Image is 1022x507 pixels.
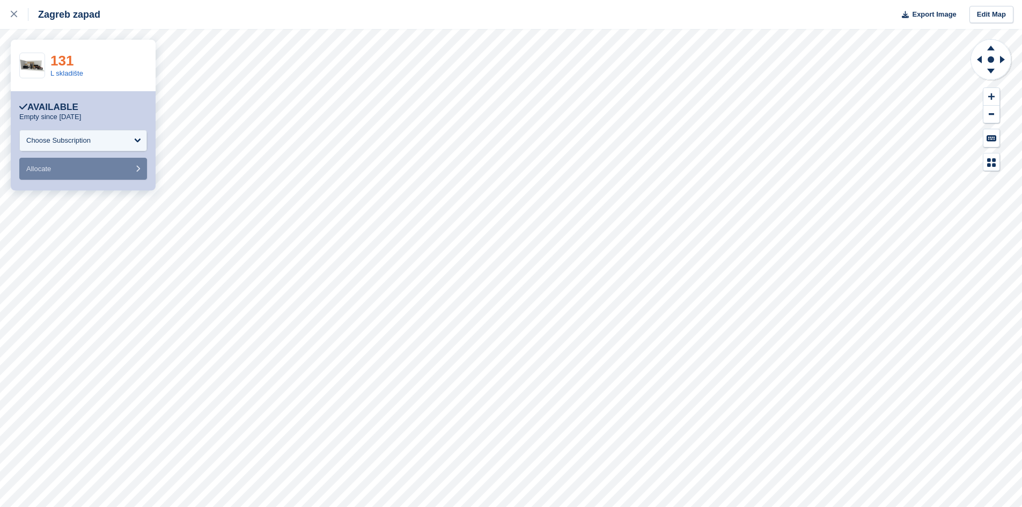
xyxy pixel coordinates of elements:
img: container-lg-1024x492.png [20,60,45,71]
a: L skladište [50,69,83,77]
a: Edit Map [969,6,1013,24]
button: Map Legend [983,153,999,171]
button: Allocate [19,158,147,180]
a: 131 [50,53,73,69]
button: Zoom In [983,88,999,106]
button: Export Image [895,6,957,24]
span: Allocate [26,165,51,173]
div: Available [19,102,78,113]
span: Export Image [912,9,956,20]
div: Choose Subscription [26,135,91,146]
button: Keyboard Shortcuts [983,129,999,147]
p: Empty since [DATE] [19,113,81,121]
div: Zagreb zapad [28,8,100,21]
button: Zoom Out [983,106,999,123]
